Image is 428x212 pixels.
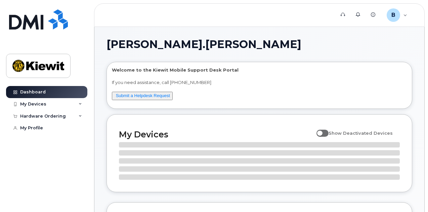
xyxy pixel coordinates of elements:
[116,93,170,98] a: Submit a Helpdesk Request
[106,39,301,49] span: [PERSON_NAME].[PERSON_NAME]
[316,127,322,132] input: Show Deactivated Devices
[112,79,407,86] p: If you need assistance, call [PHONE_NUMBER]
[112,67,407,73] p: Welcome to the Kiewit Mobile Support Desk Portal
[119,129,313,139] h2: My Devices
[112,92,173,100] button: Submit a Helpdesk Request
[329,130,393,136] span: Show Deactivated Devices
